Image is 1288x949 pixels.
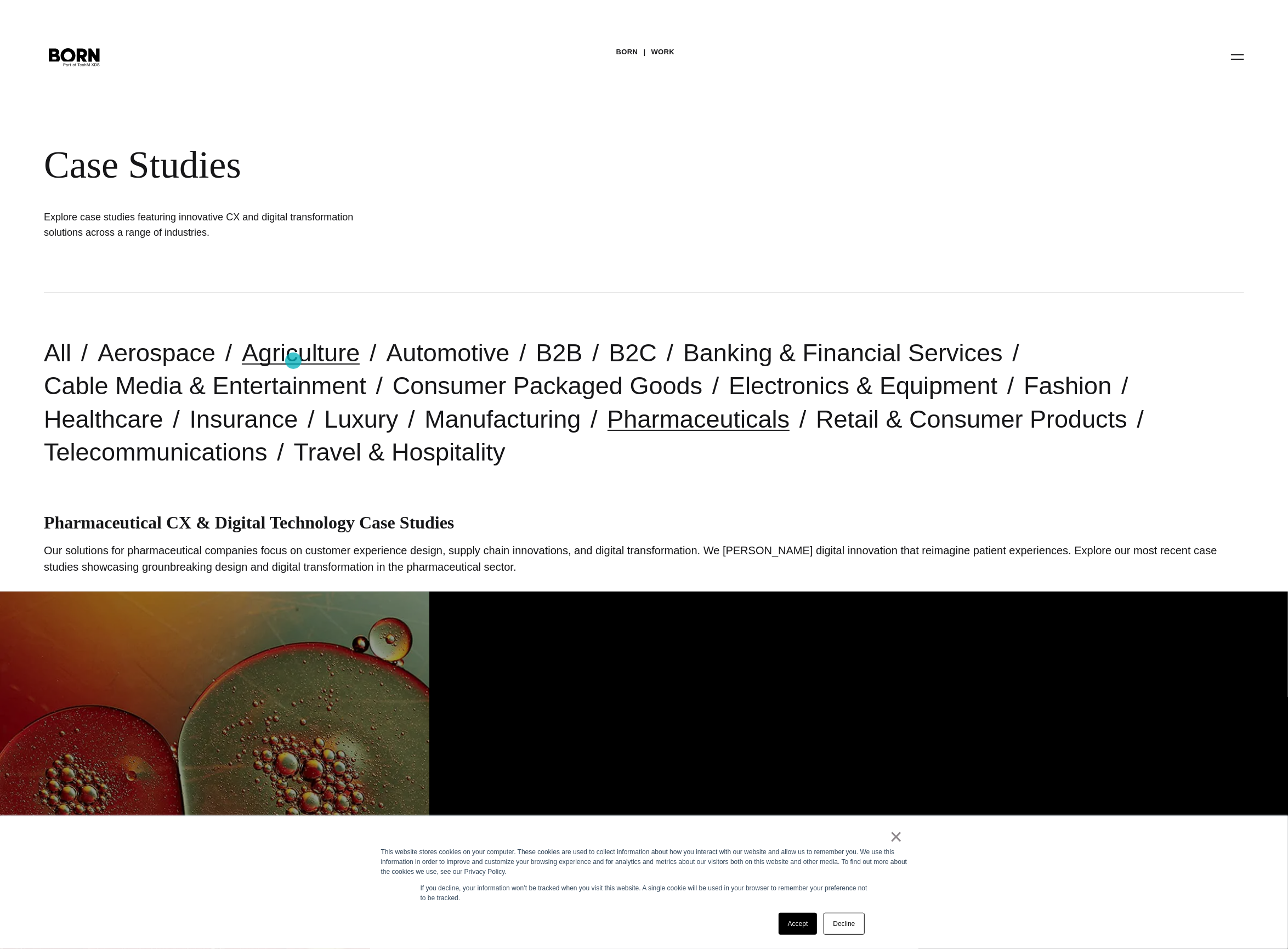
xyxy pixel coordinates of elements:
[44,405,163,433] a: Healthcare
[44,513,1244,533] h1: Pharmaceutical CX & Digital Technology Case Studies
[779,913,818,935] a: Accept
[1024,372,1111,400] a: Fashion
[609,339,657,367] a: B2C
[98,339,215,367] a: Aerospace
[242,339,360,367] a: Agriculture
[190,405,298,433] a: Insurance
[683,339,1003,367] a: Banking & Financial Services
[421,883,868,903] p: If you decline, your information won’t be tracked when you visit this website. A single cookie wi...
[386,339,509,367] a: Automotive
[1224,45,1251,68] button: Open
[44,143,669,187] div: Case Studies
[424,405,581,433] a: Manufacturing
[729,372,997,400] a: Electronics & Equipment
[294,438,506,466] a: Travel & Hospitality
[381,847,907,877] div: This website stores cookies on your computer. These cookies are used to collect information about...
[44,339,71,367] a: All
[816,405,1127,433] a: Retail & Consumer Products
[890,832,903,842] a: ×
[536,339,582,367] a: B2B
[393,372,702,400] a: Consumer Packaged Goods
[44,542,1244,575] p: Our solutions for pharmaceutical companies focus on customer experience design, supply chain inno...
[44,438,268,466] a: Telecommunications
[44,372,366,400] a: Cable Media & Entertainment
[44,209,373,240] h1: Explore case studies featuring innovative CX and digital transformation solutions across a range ...
[824,913,864,935] a: Decline
[324,405,398,433] a: Luxury
[608,405,790,433] a: Pharmaceuticals
[651,44,675,60] a: Work
[616,44,638,60] a: BORN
